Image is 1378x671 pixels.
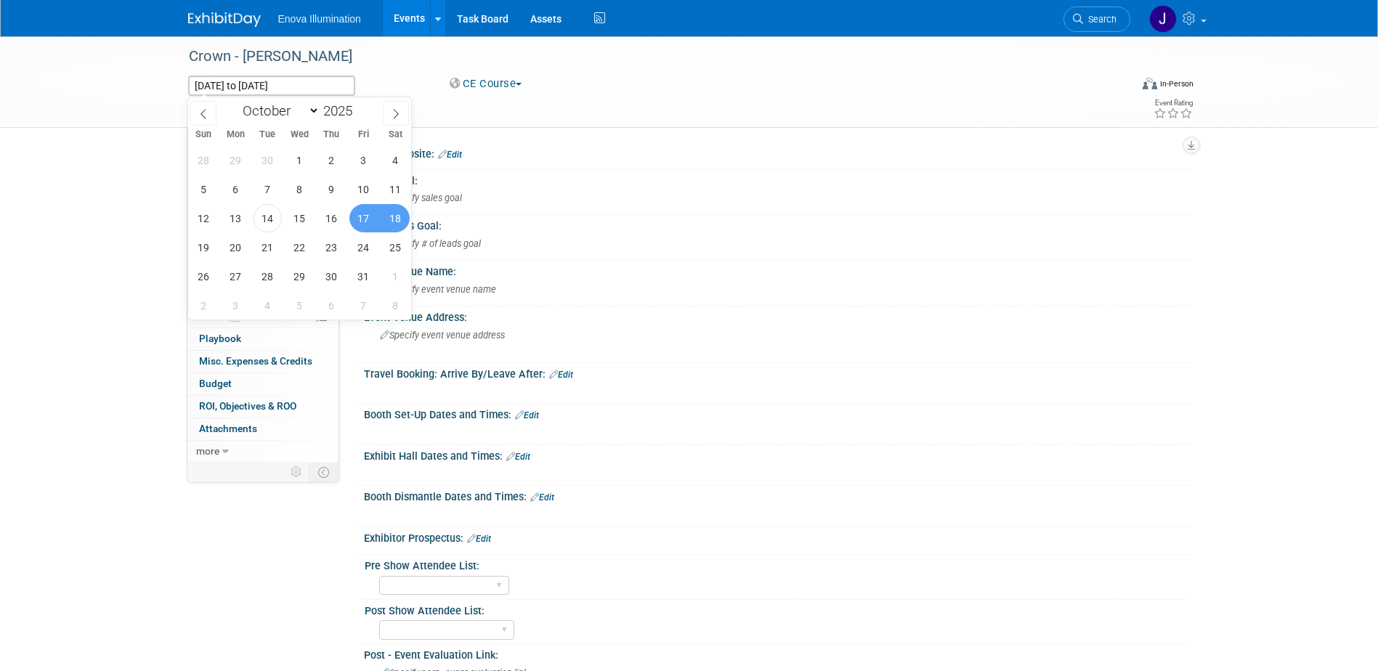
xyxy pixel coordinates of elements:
[364,527,1191,546] div: Exhibitor Prospectus:
[364,404,1191,423] div: Booth Set-Up Dates and Times:
[364,363,1191,382] div: Travel Booking: Arrive By/Leave After:
[381,262,410,290] span: November 1, 2025
[184,44,1109,70] div: Crown - [PERSON_NAME]
[467,534,491,544] a: Edit
[187,351,339,373] a: Misc. Expenses & Credits
[1063,7,1130,32] a: Search
[445,76,527,91] button: CE Course
[381,291,410,320] span: November 8, 2025
[380,192,462,203] span: Specify sales goal
[365,600,1184,618] div: Post Show Attendee List:
[254,291,282,320] span: November 4, 2025
[506,452,530,462] a: Edit
[187,239,339,261] a: Giveaways
[364,486,1191,505] div: Booth Dismantle Dates and Times:
[190,262,218,290] span: October 26, 2025
[380,330,505,341] span: Specify event venue address
[1149,5,1177,33] img: Janelle Tlusty
[187,441,339,463] a: more
[190,146,218,174] span: September 28, 2025
[349,204,378,232] span: October 17, 2025
[190,233,218,261] span: October 19, 2025
[285,204,314,232] span: October 15, 2025
[190,291,218,320] span: November 2, 2025
[199,400,296,412] span: ROI, Objectives & ROO
[236,102,320,120] select: Month
[278,13,361,25] span: Enova Illumination
[190,204,218,232] span: October 12, 2025
[549,370,573,380] a: Edit
[380,284,496,295] span: Specify event venue name
[285,175,314,203] span: October 8, 2025
[1154,99,1193,107] div: Event Rating
[188,130,220,139] span: Sun
[1143,78,1157,89] img: Format-Inperson.png
[317,175,346,203] span: October 9, 2025
[285,291,314,320] span: November 5, 2025
[187,127,339,149] a: Event Information
[196,445,219,457] span: more
[254,175,282,203] span: October 7, 2025
[254,204,282,232] span: October 14, 2025
[317,233,346,261] span: October 23, 2025
[347,130,379,139] span: Fri
[364,261,1191,279] div: Event Venue Name:
[187,306,339,328] a: Tasks0%
[187,328,339,350] a: Playbook
[222,291,250,320] span: November 3, 2025
[222,204,250,232] span: October 13, 2025
[1159,78,1193,89] div: In-Person
[199,333,241,344] span: Playbook
[317,146,346,174] span: October 2, 2025
[222,175,250,203] span: October 6, 2025
[380,238,481,249] span: Specify # of leads goal
[364,644,1191,662] div: Post - Event Evaluation Link:
[254,233,282,261] span: October 21, 2025
[364,445,1191,464] div: Exhibit Hall Dates and Times:
[187,194,339,216] a: Travel Reservations
[283,130,315,139] span: Wed
[381,175,410,203] span: October 11, 2025
[364,170,1191,188] div: Sales Goal:
[349,146,378,174] span: October 3, 2025
[251,130,283,139] span: Tue
[365,555,1184,573] div: Pre Show Attendee List:
[199,423,257,434] span: Attachments
[1045,76,1194,97] div: Event Format
[187,216,339,238] a: Asset Reservations
[320,102,363,119] input: Year
[379,130,411,139] span: Sat
[364,215,1191,233] div: # of Leads Goal:
[381,233,410,261] span: October 25, 2025
[285,233,314,261] span: October 22, 2025
[254,146,282,174] span: September 30, 2025
[187,172,339,194] a: Staff1
[222,146,250,174] span: September 29, 2025
[187,150,339,171] a: Booth
[187,373,339,395] a: Budget
[349,291,378,320] span: November 7, 2025
[187,284,339,306] a: Sponsorships
[199,378,232,389] span: Budget
[309,463,339,481] td: Toggle Event Tabs
[187,396,339,418] a: ROI, Objectives & ROO
[188,76,355,96] input: Event Start Date - End Date
[219,130,251,139] span: Mon
[364,143,1191,162] div: Event Website:
[317,262,346,290] span: October 30, 2025
[285,146,314,174] span: October 1, 2025
[349,262,378,290] span: October 31, 2025
[187,261,339,283] a: Shipments
[284,463,309,481] td: Personalize Event Tab Strip
[199,355,312,367] span: Misc. Expenses & Credits
[315,130,347,139] span: Thu
[381,146,410,174] span: October 4, 2025
[254,262,282,290] span: October 28, 2025
[438,150,462,160] a: Edit
[188,12,261,27] img: ExhibitDay
[515,410,539,420] a: Edit
[349,175,378,203] span: October 10, 2025
[227,311,243,322] span: 0%
[187,418,339,440] a: Attachments
[530,492,554,503] a: Edit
